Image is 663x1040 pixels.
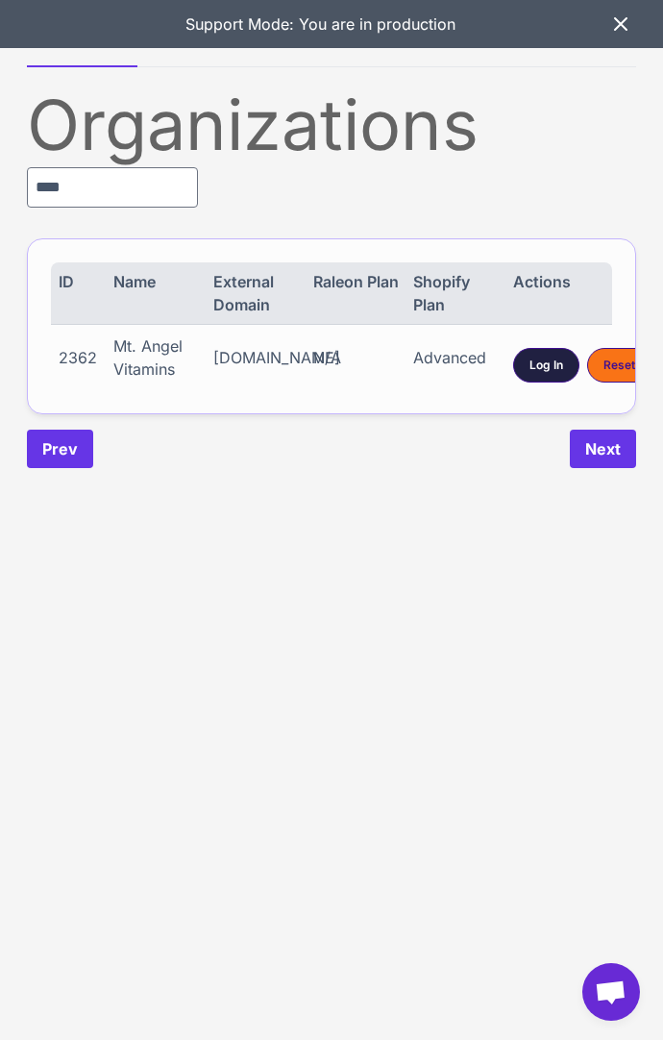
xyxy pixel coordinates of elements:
[27,90,636,160] div: Organizations
[113,270,205,316] div: Name
[27,430,93,468] button: Prev
[570,430,636,468] button: Next
[582,963,640,1021] div: Open chat
[59,346,104,369] div: 2362
[413,270,504,316] div: Shopify Plan
[529,357,563,374] span: Log In
[413,346,504,369] div: Advanced
[513,270,604,316] div: Actions
[213,346,305,369] div: [DOMAIN_NAME]
[213,270,305,316] div: External Domain
[59,270,104,316] div: ID
[113,334,205,381] div: Mt. Angel Vitamins
[603,357,662,374] span: Reset Trial
[313,346,405,369] div: N/A
[313,270,405,316] div: Raleon Plan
